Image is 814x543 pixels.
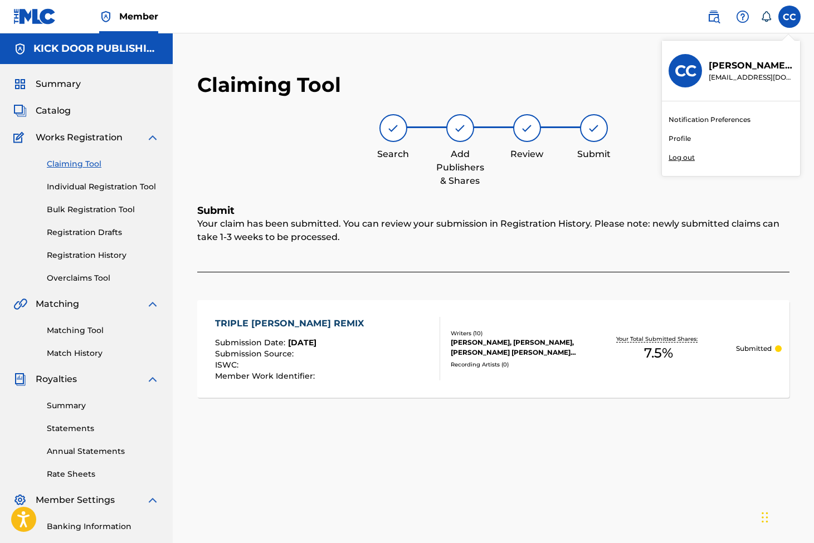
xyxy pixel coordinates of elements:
[675,61,696,81] h3: CC
[36,373,77,386] span: Royalties
[47,521,159,532] a: Banking Information
[36,297,79,311] span: Matching
[778,6,801,28] div: User Menu
[13,104,71,118] a: CatalogCatalog
[761,11,772,22] div: Notifications
[451,329,581,337] div: Writers ( 10 )
[703,6,725,28] a: Public Search
[47,158,159,170] a: Claiming Tool
[13,8,56,25] img: MLC Logo
[215,371,318,381] span: Member Work Identifier :
[732,6,754,28] div: Help
[709,72,793,82] p: carloscoypublishing@gmail.com
[644,343,673,363] span: 7.5 %
[451,337,581,358] div: [PERSON_NAME], [PERSON_NAME], [PERSON_NAME] [PERSON_NAME] [PERSON_NAME], [PERSON_NAME], [PERSON_N...
[736,344,772,354] p: Submitted
[36,77,81,91] span: Summary
[669,153,695,163] p: Log out
[47,400,159,412] a: Summary
[13,77,81,91] a: SummarySummary
[566,148,622,161] div: Submit
[146,131,159,144] img: expand
[13,373,27,386] img: Royalties
[36,131,123,144] span: Works Registration
[432,148,488,188] div: Add Publishers & Shares
[47,325,159,336] a: Matching Tool
[47,181,159,193] a: Individual Registration Tool
[47,423,159,434] a: Statements
[119,10,158,23] span: Member
[707,10,720,23] img: search
[520,121,534,135] img: step indicator icon for Review
[758,490,814,543] iframe: Chat Widget
[13,297,27,311] img: Matching
[387,121,400,135] img: step indicator icon for Search
[13,42,27,56] img: Accounts
[47,227,159,238] a: Registration Drafts
[499,148,555,161] div: Review
[47,250,159,261] a: Registration History
[146,373,159,386] img: expand
[669,115,750,125] a: Notification Preferences
[783,361,814,453] iframe: Resource Center
[288,337,316,348] span: [DATE]
[99,10,113,23] img: Top Rightsholder
[47,272,159,284] a: Overclaims Tool
[215,349,296,359] span: Submission Source :
[146,297,159,311] img: expand
[215,337,288,348] span: Submission Date :
[736,10,749,23] img: help
[36,493,115,507] span: Member Settings
[197,72,341,97] h2: Claiming Tool
[197,300,789,398] a: TRIPLE [PERSON_NAME] REMIXSubmission Date:[DATE]Submission Source:ISWC:Member Work Identifier:Wri...
[197,217,789,272] div: Your claim has been submitted. You can review your submission in Registration History. Please not...
[365,148,421,161] div: Search
[215,317,369,330] div: TRIPLE [PERSON_NAME] REMIX
[36,104,71,118] span: Catalog
[13,131,28,144] img: Works Registration
[47,446,159,457] a: Annual Statements
[47,468,159,480] a: Rate Sheets
[13,77,27,91] img: Summary
[669,134,691,144] a: Profile
[33,42,159,55] h5: KICK DOOR PUBLISHING
[451,360,581,369] div: Recording Artists ( 0 )
[616,335,700,343] p: Your Total Submitted Shares:
[146,493,159,507] img: expand
[587,121,601,135] img: step indicator icon for Submit
[13,104,27,118] img: Catalog
[47,204,159,216] a: Bulk Registration Tool
[47,348,159,359] a: Match History
[197,204,789,217] h5: Submit
[709,59,793,72] p: Carlos Coy
[13,493,27,507] img: Member Settings
[215,360,241,370] span: ISWC :
[762,501,768,534] div: Drag
[454,121,467,135] img: step indicator icon for Add Publishers & Shares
